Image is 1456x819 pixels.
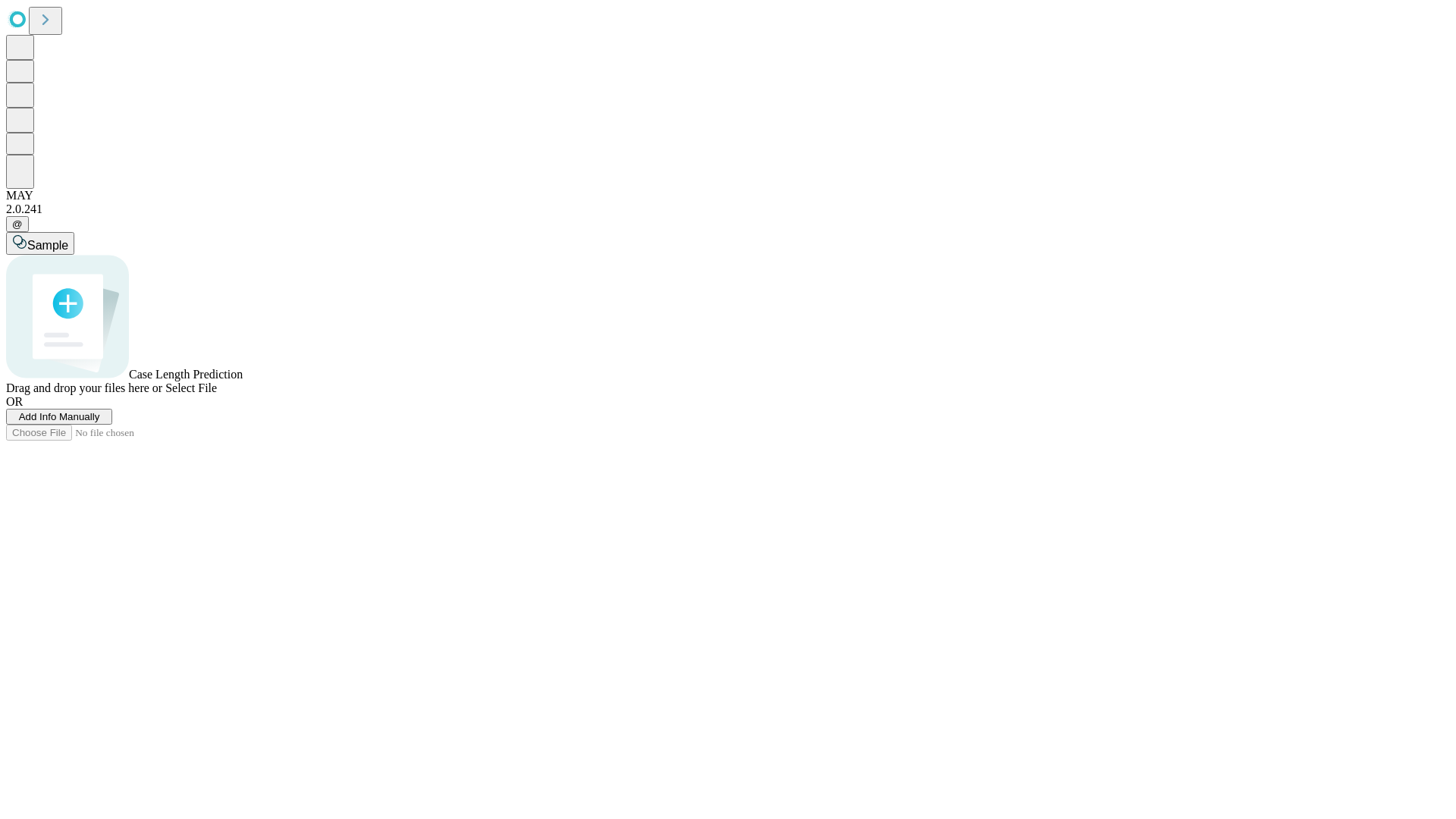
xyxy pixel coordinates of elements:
span: Sample [27,239,68,252]
span: @ [12,218,23,230]
span: Drag and drop your files here or [6,381,162,394]
span: Add Info Manually [19,411,100,422]
button: @ [6,216,29,232]
span: OR [6,395,23,408]
button: Add Info Manually [6,409,112,425]
span: Select File [165,381,217,394]
div: MAY [6,189,1450,202]
span: Case Length Prediction [129,368,243,381]
div: 2.0.241 [6,202,1450,216]
button: Sample [6,232,74,255]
